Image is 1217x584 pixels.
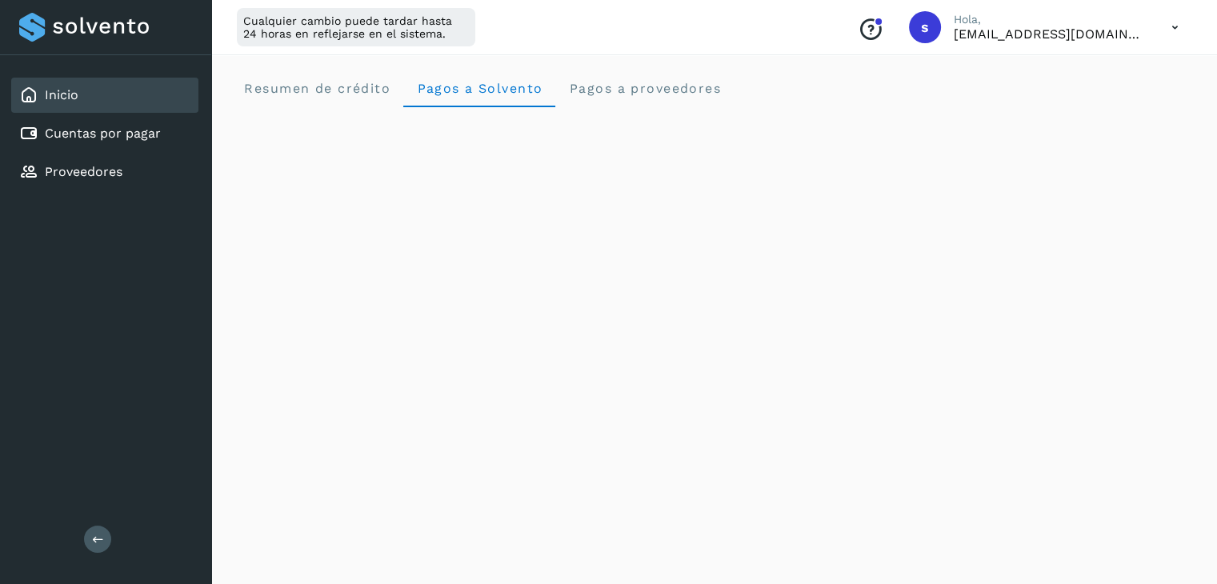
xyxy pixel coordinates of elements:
div: Cualquier cambio puede tardar hasta 24 horas en reflejarse en el sistema. [237,8,475,46]
a: Proveedores [45,164,122,179]
a: Cuentas por pagar [45,126,161,141]
p: Hola, [954,13,1146,26]
span: Resumen de crédito [243,81,390,96]
span: Pagos a Solvento [416,81,542,96]
p: selma@enviopack.com [954,26,1146,42]
div: Inicio [11,78,198,113]
div: Proveedores [11,154,198,190]
div: Cuentas por pagar [11,116,198,151]
span: Pagos a proveedores [568,81,721,96]
a: Inicio [45,87,78,102]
